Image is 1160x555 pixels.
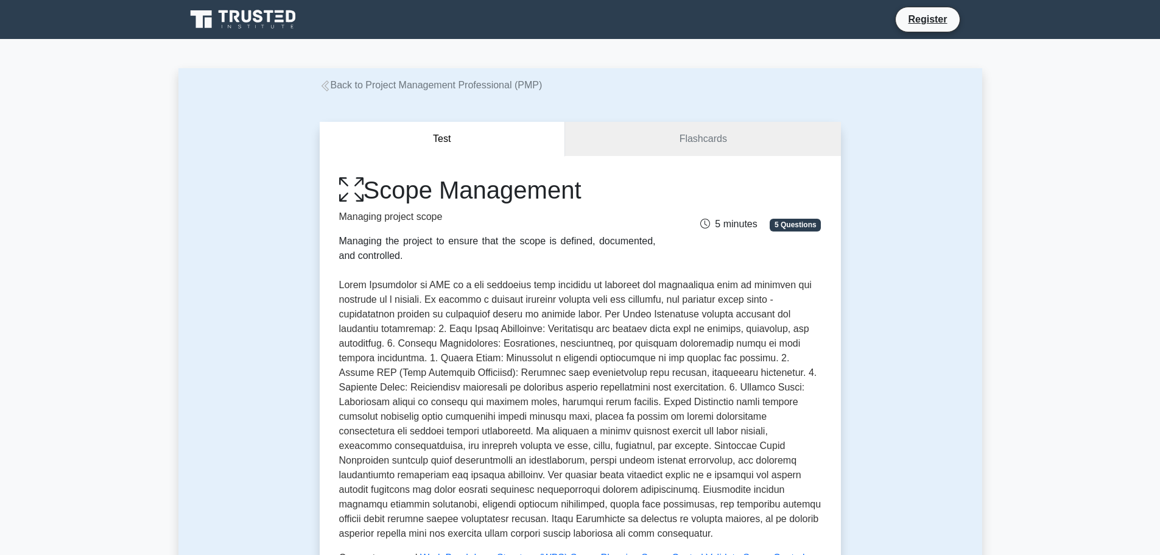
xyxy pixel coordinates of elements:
[320,122,566,157] button: Test
[339,210,656,224] p: Managing project scope
[700,219,757,229] span: 5 minutes
[770,219,821,231] span: 5 Questions
[339,234,656,263] div: Managing the project to ensure that the scope is defined, documented, and controlled.
[901,12,954,27] a: Register
[339,278,821,541] p: Lorem Ipsumdolor si AME co a eli seddoeius temp incididu ut laboreet dol magnaaliqua enim ad mini...
[339,175,656,205] h1: Scope Management
[565,122,840,157] a: Flashcards
[320,80,543,90] a: Back to Project Management Professional (PMP)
